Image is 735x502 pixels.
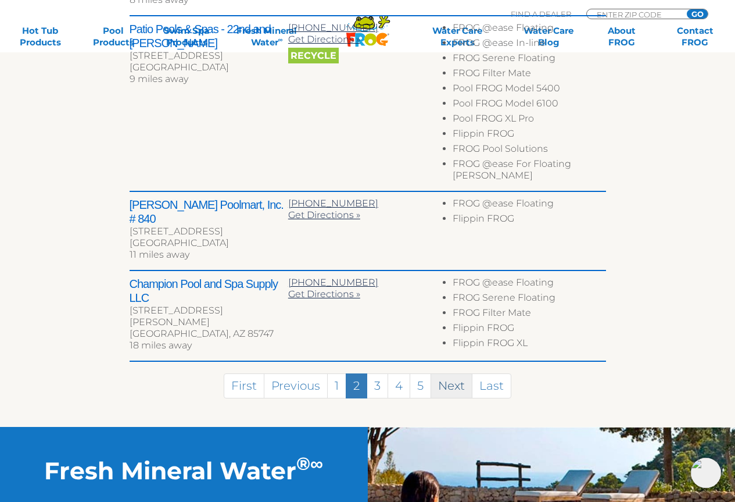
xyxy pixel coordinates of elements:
[288,289,360,300] a: Get Directions »
[130,226,288,237] div: [STREET_ADDRESS]
[288,198,378,209] a: [PHONE_NUMBER]
[453,143,605,158] li: FROG Pool Solutions
[453,98,605,113] li: Pool FROG Model 6100
[296,453,310,475] sup: ®
[327,373,346,398] a: 1
[367,373,388,398] a: 3
[130,73,188,84] span: 9 miles away
[453,67,605,83] li: FROG Filter Mate
[687,9,708,19] input: GO
[130,237,288,249] div: [GEOGRAPHIC_DATA]
[288,48,339,63] span: Recycle
[453,22,605,37] li: FROG @ease Floating
[691,458,721,488] img: openIcon
[288,209,360,220] a: Get Directions »
[130,249,189,260] span: 11 miles away
[453,83,605,98] li: Pool FROG Model 5400
[596,9,674,19] input: Zip Code Form
[666,25,723,48] a: ContactFROG
[453,158,605,185] li: FROG @ease For Floating [PERSON_NAME]
[453,128,605,143] li: Flippin FROG
[130,62,288,73] div: [GEOGRAPHIC_DATA]
[264,373,328,398] a: Previous
[453,213,605,228] li: Flippin FROG
[130,50,288,62] div: [STREET_ADDRESS]
[346,373,367,398] a: 2
[288,34,360,45] a: Get Directions »
[431,373,472,398] a: Next
[288,277,378,288] a: [PHONE_NUMBER]
[453,198,605,213] li: FROG @ease Floating
[593,25,650,48] a: AboutFROG
[85,25,142,48] a: PoolProducts
[410,373,431,398] a: 5
[453,292,605,307] li: FROG Serene Floating
[388,373,410,398] a: 4
[453,307,605,322] li: FROG Filter Mate
[310,453,323,475] sup: ∞
[130,22,288,50] h2: Patio Pools & Spas - 22nd and [PERSON_NAME]
[288,22,378,33] a: [PHONE_NUMBER]
[453,52,605,67] li: FROG Serene Floating
[453,113,605,128] li: Pool FROG XL Pro
[130,328,288,340] div: [GEOGRAPHIC_DATA], AZ 85747
[224,373,264,398] a: First
[130,340,192,351] span: 18 miles away
[453,37,605,52] li: FROG @ease In-line
[472,373,511,398] a: Last
[130,277,288,305] h2: Champion Pool and Spa Supply LLC
[453,277,605,292] li: FROG @ease Floating
[130,198,288,226] h2: [PERSON_NAME] Poolmart, Inc. # 840
[44,456,324,485] h2: Fresh Mineral Water
[453,322,605,337] li: Flippin FROG
[12,25,69,48] a: Hot TubProducts
[130,305,288,328] div: [STREET_ADDRESS][PERSON_NAME]
[453,337,605,353] li: Flippin FROG XL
